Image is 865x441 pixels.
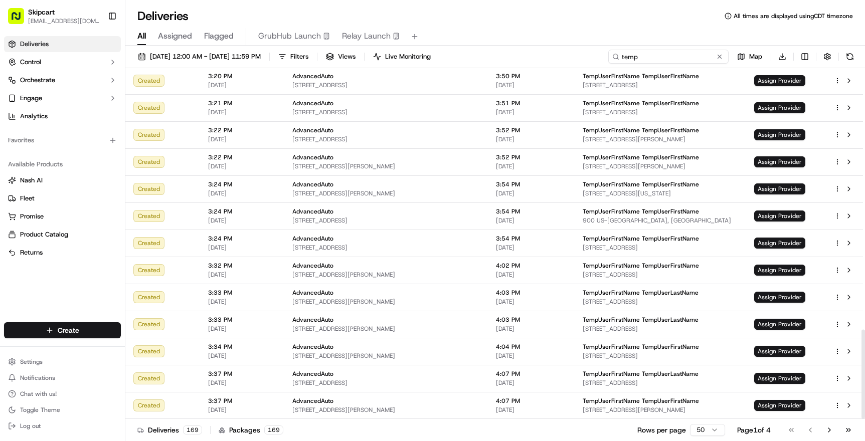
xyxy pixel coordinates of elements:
span: [STREET_ADDRESS] [292,216,480,225]
span: Notifications [20,374,55,382]
span: TempUserFirstName TempUserLastName [583,289,699,297]
span: [STREET_ADDRESS] [583,108,738,116]
span: Assign Provider [754,75,805,86]
div: 📗 [10,146,18,154]
span: TempUserFirstName TempUserFirstName [583,126,699,134]
span: 3:52 PM [496,153,567,161]
span: Assign Provider [754,292,805,303]
span: 3:34 PM [208,343,276,351]
span: Views [338,52,356,61]
span: Nash AI [20,176,43,185]
span: [DATE] [208,379,276,387]
span: [STREET_ADDRESS] [583,244,738,252]
span: 3:32 PM [208,262,276,270]
span: Assign Provider [754,183,805,194]
span: [STREET_ADDRESS] [583,379,738,387]
p: Welcome 👋 [10,40,183,56]
span: AdvancedAuto [292,180,333,188]
span: [DATE] [496,216,567,225]
span: [STREET_ADDRESS] [292,379,480,387]
a: Powered byPylon [71,169,121,177]
div: We're available if you need us! [34,106,127,114]
span: TempUserFirstName TempUserFirstName [583,207,699,215]
span: [STREET_ADDRESS] [583,325,738,333]
button: Filters [274,50,313,64]
a: 📗Knowledge Base [6,141,81,159]
span: AdvancedAuto [292,153,333,161]
button: Refresh [843,50,857,64]
span: [STREET_ADDRESS] [292,135,480,143]
span: [STREET_ADDRESS][PERSON_NAME] [583,135,738,143]
span: [DATE] [208,298,276,306]
span: [DATE] [496,162,567,170]
h1: Deliveries [137,8,189,24]
span: 3:37 PM [208,370,276,378]
span: Log out [20,422,41,430]
div: Start new chat [34,96,164,106]
span: [DATE] [496,352,567,360]
span: [DATE] [496,244,567,252]
span: 3:22 PM [208,126,276,134]
a: Analytics [4,108,121,124]
span: [DATE] 12:00 AM - [DATE] 11:59 PM [150,52,261,61]
span: [STREET_ADDRESS] [292,244,480,252]
span: 3:54 PM [496,207,567,215]
button: Chat with us! [4,387,121,401]
span: Skipcart [28,7,55,17]
span: AdvancedAuto [292,262,333,270]
span: [STREET_ADDRESS] [583,352,738,360]
button: Control [4,54,121,70]
button: [EMAIL_ADDRESS][DOMAIN_NAME] [28,17,100,25]
span: AdvancedAuto [292,126,333,134]
span: [DATE] [208,406,276,414]
span: Assign Provider [754,319,805,330]
a: Returns [8,248,117,257]
span: 3:24 PM [208,235,276,243]
span: Assign Provider [754,346,805,357]
button: Orchestrate [4,72,121,88]
button: [DATE] 12:00 AM - [DATE] 11:59 PM [133,50,265,64]
span: 3:24 PM [208,207,276,215]
span: [DATE] [496,271,567,279]
span: 4:07 PM [496,370,567,378]
span: [STREET_ADDRESS][US_STATE] [583,189,738,197]
button: Live Monitoring [369,50,435,64]
span: [STREET_ADDRESS][PERSON_NAME] [292,189,480,197]
span: Map [749,52,762,61]
button: Fleet [4,190,121,206]
button: Create [4,322,121,338]
span: AdvancedAuto [292,235,333,243]
span: 3:51 PM [496,99,567,107]
span: Fleet [20,194,35,203]
span: 3:21 PM [208,99,276,107]
span: [STREET_ADDRESS] [292,81,480,89]
span: [DATE] [208,162,276,170]
span: 3:54 PM [496,235,567,243]
span: [DATE] [208,216,276,225]
span: AdvancedAuto [292,370,333,378]
a: 💻API Documentation [81,141,165,159]
input: Got a question? Start typing here... [26,65,181,75]
span: 4:02 PM [496,262,567,270]
span: 3:50 PM [496,72,567,80]
div: Favorites [4,132,121,148]
span: Assign Provider [754,210,805,222]
span: Flagged [204,30,234,42]
span: [DATE] [208,352,276,360]
span: TempUserFirstName TempUserFirstName [583,235,699,243]
button: Returns [4,245,121,261]
span: [DATE] [496,325,567,333]
span: TempUserFirstName TempUserFirstName [583,153,699,161]
span: Assign Provider [754,238,805,249]
span: [STREET_ADDRESS][PERSON_NAME] [583,406,738,414]
button: Skipcart[EMAIL_ADDRESS][DOMAIN_NAME] [4,4,104,28]
span: 4:03 PM [496,289,567,297]
span: Relay Launch [342,30,391,42]
img: 1736555255976-a54dd68f-1ca7-489b-9aae-adbdc363a1c4 [10,96,28,114]
span: [STREET_ADDRESS][PERSON_NAME] [292,271,480,279]
span: TempUserFirstName TempUserFirstName [583,99,699,107]
span: API Documentation [95,145,161,155]
span: TempUserFirstName TempUserFirstName [583,343,699,351]
span: [DATE] [496,108,567,116]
